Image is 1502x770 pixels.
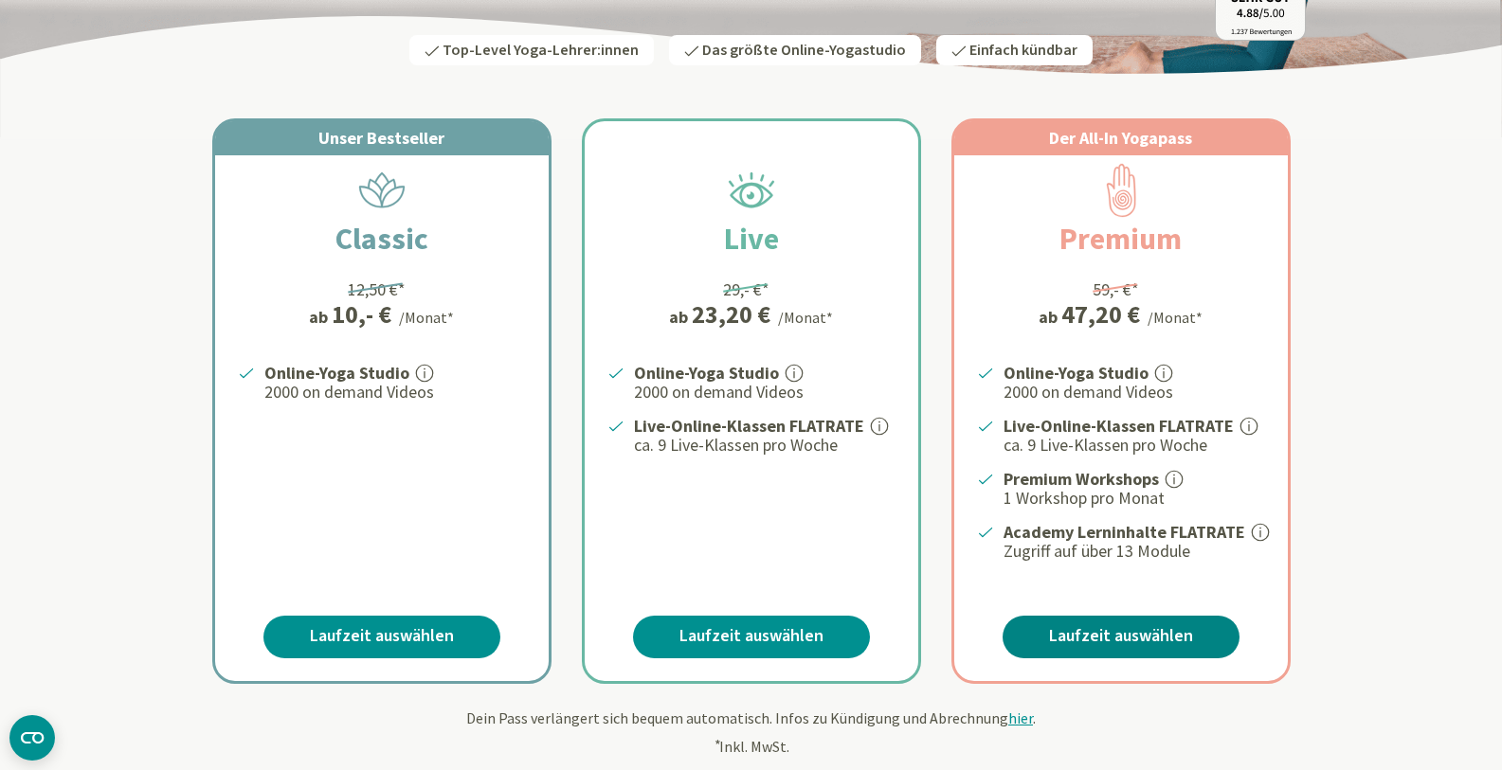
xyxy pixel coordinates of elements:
[634,415,864,437] strong: Live-Online-Klassen FLATRATE
[778,306,833,329] div: /Monat*
[1148,306,1203,329] div: /Monat*
[1004,540,1265,563] p: Zugriff auf über 13 Module
[1008,708,1033,727] span: hier
[1003,616,1240,658] a: Laufzeit auswählen
[1061,302,1140,327] div: 47,20 €
[723,277,769,302] div: 29,- €*
[9,715,55,761] button: CMP-Widget öffnen
[1093,277,1139,302] div: 59,- €*
[263,616,500,658] a: Laufzeit auswählen
[1049,127,1192,149] span: Der All-In Yogapass
[633,616,870,658] a: Laufzeit auswählen
[309,304,332,330] span: ab
[1004,415,1234,437] strong: Live-Online-Klassen FLATRATE
[1004,434,1265,457] p: ca. 9 Live-Klassen pro Woche
[399,306,454,329] div: /Monat*
[1004,381,1265,403] p: 2000 on demand Videos
[348,277,406,302] div: 12,50 €*
[634,381,896,403] p: 2000 on demand Videos
[1039,304,1061,330] span: ab
[702,40,906,61] span: Das größte Online-Yogastudio
[1004,521,1245,543] strong: Academy Lerninhalte FLATRATE
[290,216,474,261] h2: Classic
[332,302,391,327] div: 10,- €
[1004,468,1159,490] strong: Premium Workshops
[318,127,444,149] span: Unser Bestseller
[1004,487,1265,510] p: 1 Workshop pro Monat
[634,362,779,384] strong: Online-Yoga Studio
[197,707,1306,758] div: Dein Pass verlängert sich bequem automatisch. Infos zu Kündigung und Abrechnung . Inkl. MwSt.
[634,434,896,457] p: ca. 9 Live-Klassen pro Woche
[443,40,639,61] span: Top-Level Yoga-Lehrer:innen
[264,362,409,384] strong: Online-Yoga Studio
[692,302,770,327] div: 23,20 €
[969,40,1077,61] span: Einfach kündbar
[1014,216,1227,261] h2: Premium
[679,216,824,261] h2: Live
[264,381,526,403] p: 2000 on demand Videos
[1004,362,1149,384] strong: Online-Yoga Studio
[669,304,692,330] span: ab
